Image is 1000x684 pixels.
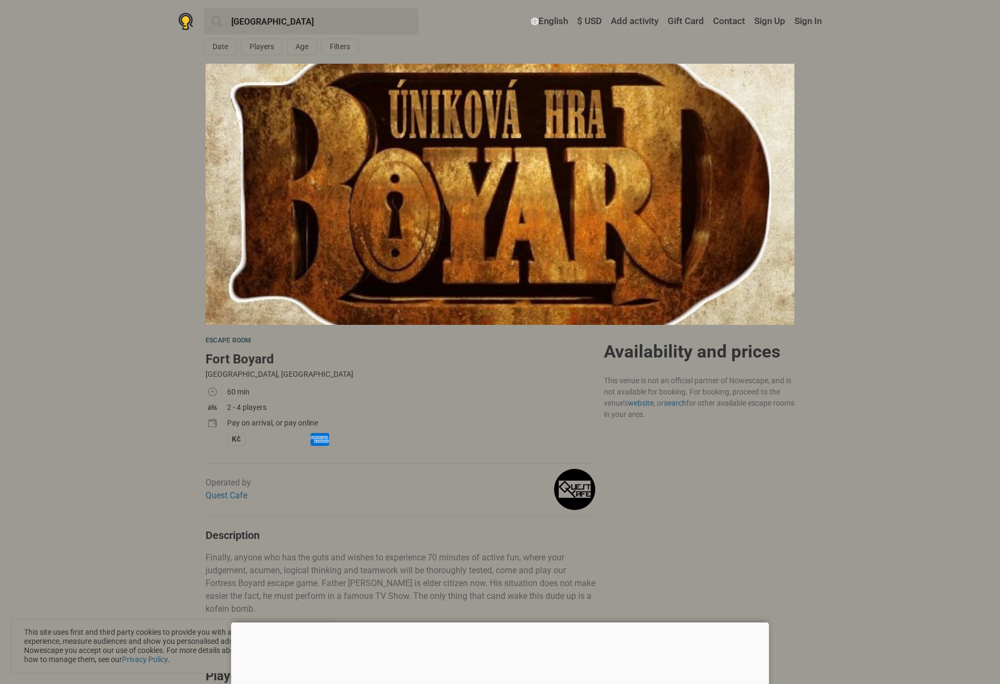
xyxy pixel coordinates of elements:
[604,375,794,420] div: This venue is not an official partner of Nowescape, and is not available for booking. For booking...
[206,337,251,344] span: Escape room
[206,369,595,380] div: [GEOGRAPHIC_DATA], [GEOGRAPHIC_DATA]
[321,39,359,55] button: Filters
[227,401,595,416] td: 2 - 4 players
[11,619,332,673] div: This site uses first and third party cookies to provide you with a great user experience, measure...
[664,399,686,407] a: search
[206,490,247,500] a: Quest Cafe
[290,433,308,446] span: MasterCard
[206,64,794,325] img: Fort Boyard photo 1
[665,12,707,31] a: Gift Card
[227,385,595,401] td: 60 min
[554,469,595,510] img: ce78d1da254c0843l.png
[227,433,246,446] span: Cash
[710,12,748,31] a: Contact
[206,349,595,369] h1: Fort Boyard
[752,12,788,31] a: Sign Up
[204,9,418,34] input: try “London”
[241,39,283,55] button: Players
[206,476,251,502] div: Operated by
[604,341,794,362] h2: Availability and prices
[531,18,539,25] img: English
[178,13,193,30] img: Nowescape logo
[287,39,317,55] button: Age
[269,433,287,446] span: Visa
[204,39,237,55] button: Date
[227,417,595,429] div: Pay on arrival, or pay online
[122,655,168,664] a: Privacy Policy
[628,399,654,407] a: website
[792,12,822,31] a: Sign In
[608,12,661,31] a: Add activity
[206,529,595,542] h4: Description
[248,433,267,446] span: PayPal
[574,12,604,31] a: $ USD
[528,12,571,31] a: English
[206,551,595,615] p: Finally, anyone who has the guts and wishes to experience 70 minutes of active fun, where your ju...
[310,433,329,446] span: American Express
